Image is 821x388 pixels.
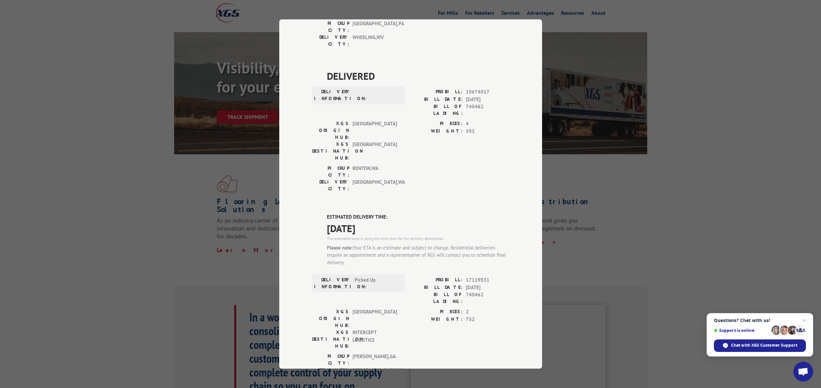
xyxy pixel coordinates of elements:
label: PROBILL: [411,88,463,96]
span: [GEOGRAPHIC_DATA] [353,120,397,141]
span: 10674017 [466,88,509,96]
label: PIECES: [411,120,463,128]
strong: Please note: [327,245,353,251]
label: DELIVERY CITY: [312,34,349,48]
span: Chat with XGS Customer Support [714,339,806,352]
label: DELIVERY CITY: [312,367,349,380]
label: BILL OF LADING: [411,291,463,305]
label: DELIVERY INFORMATION: [314,88,351,102]
span: 2 [466,308,509,316]
span: [GEOGRAPHIC_DATA] [353,308,397,329]
div: Your ETA is an estimate and subject to change. Residential deliveries require an appointment and ... [327,244,509,267]
span: [GEOGRAPHIC_DATA] , WA [353,179,397,192]
label: XGS DESTINATION HUB: [312,329,349,350]
label: XGS DESTINATION HUB: [312,141,349,162]
span: [DATE] [466,284,509,291]
label: BILL OF LADING: [411,103,463,117]
label: WEIGHT: [411,316,463,323]
label: PICKUP CITY: [312,20,349,34]
label: PICKUP CITY: [312,353,349,367]
span: 752 [466,316,509,323]
span: INTERCEPT LOGISTICS [353,329,397,350]
span: DELIVERED [327,69,509,83]
label: XGS ORIGIN HUB: [312,120,349,141]
label: ESTIMATED DELIVERY TIME: [327,213,509,221]
span: Questions? Chat with us! [714,318,806,323]
span: 4 [466,120,509,128]
span: [DATE] [466,96,509,103]
span: Support is online [714,328,769,333]
span: [PERSON_NAME] , GA [353,353,397,367]
span: Chat with XGS Customer Support [731,342,797,348]
label: BILL DATE: [411,96,463,103]
span: WHEELING , WV [353,34,397,48]
label: XGS ORIGIN HUB: [312,308,349,329]
label: DELIVERY INFORMATION: [314,276,351,290]
span: Picked Up [354,276,399,290]
span: 593 [466,128,509,135]
label: PROBILL: [411,276,463,284]
label: BILL DATE: [411,284,463,291]
div: The estimated time is using the time zone for the delivery destination. [327,236,509,242]
label: PIECES: [411,308,463,316]
span: 17119831 [466,276,509,284]
label: DELIVERY CITY: [312,179,349,192]
span: [GEOGRAPHIC_DATA] , PA [353,20,397,34]
span: [DATE] [327,221,509,236]
label: PICKUP CITY: [312,165,349,179]
span: 740462 [466,291,509,305]
label: WEIGHT: [411,128,463,135]
span: RENTON , WA [353,165,397,179]
a: Open chat [793,362,813,381]
span: [GEOGRAPHIC_DATA] , NY [353,367,397,380]
span: [GEOGRAPHIC_DATA] [353,141,397,162]
span: 740462 [466,103,509,117]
